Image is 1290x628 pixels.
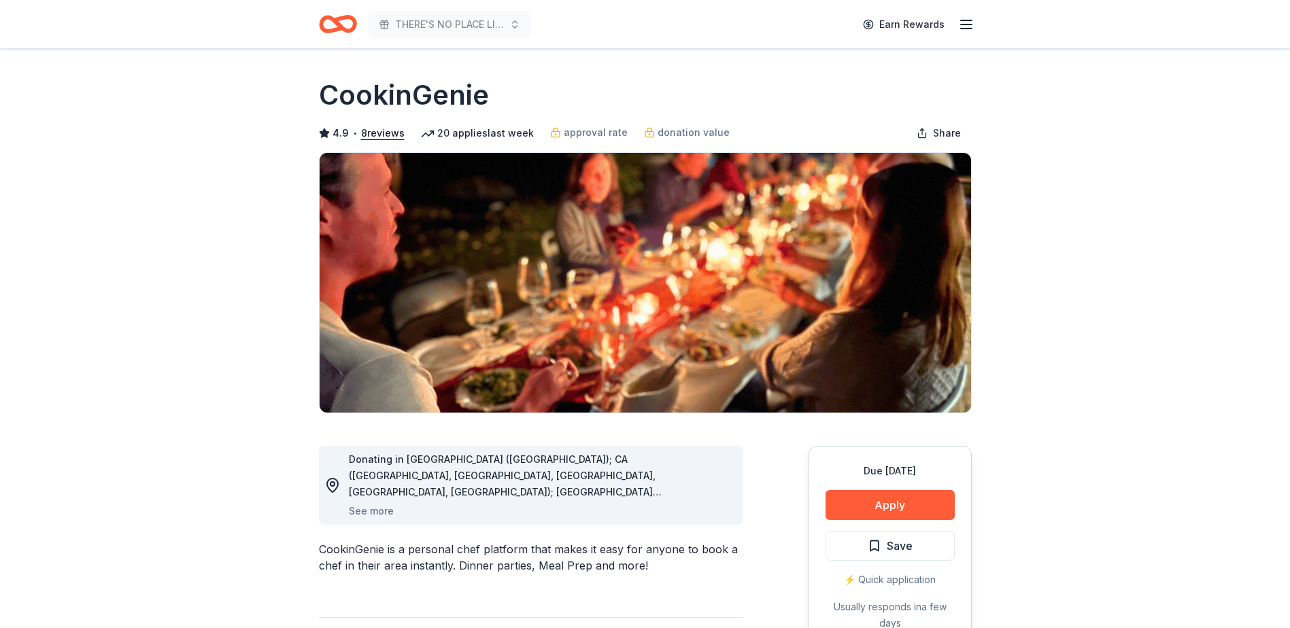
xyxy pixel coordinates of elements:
[550,124,628,141] a: approval rate
[319,76,489,114] h1: CookinGenie
[319,541,743,574] div: CookinGenie is a personal chef platform that makes it easy for anyone to book a chef in their are...
[887,537,913,555] span: Save
[933,125,961,141] span: Share
[368,11,531,38] button: THERE'S NO PLACE LIKE OUR DP HOME "2026 WINTER GARDEN BALL- DES PLAINES CHAMBER OF COMMERCE
[855,12,953,37] a: Earn Rewards
[658,124,730,141] span: donation value
[421,125,534,141] div: 20 applies last week
[319,8,357,40] a: Home
[333,125,349,141] span: 4.9
[826,490,955,520] button: Apply
[361,125,405,141] button: 8reviews
[826,572,955,588] div: ⚡️ Quick application
[320,153,971,413] img: Image for CookinGenie
[564,124,628,141] span: approval rate
[826,463,955,479] div: Due [DATE]
[644,124,730,141] a: donation value
[352,128,357,139] span: •
[349,503,394,519] button: See more
[826,531,955,561] button: Save
[395,16,504,33] span: THERE'S NO PLACE LIKE OUR DP HOME "2026 WINTER GARDEN BALL- DES PLAINES CHAMBER OF COMMERCE
[906,120,972,147] button: Share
